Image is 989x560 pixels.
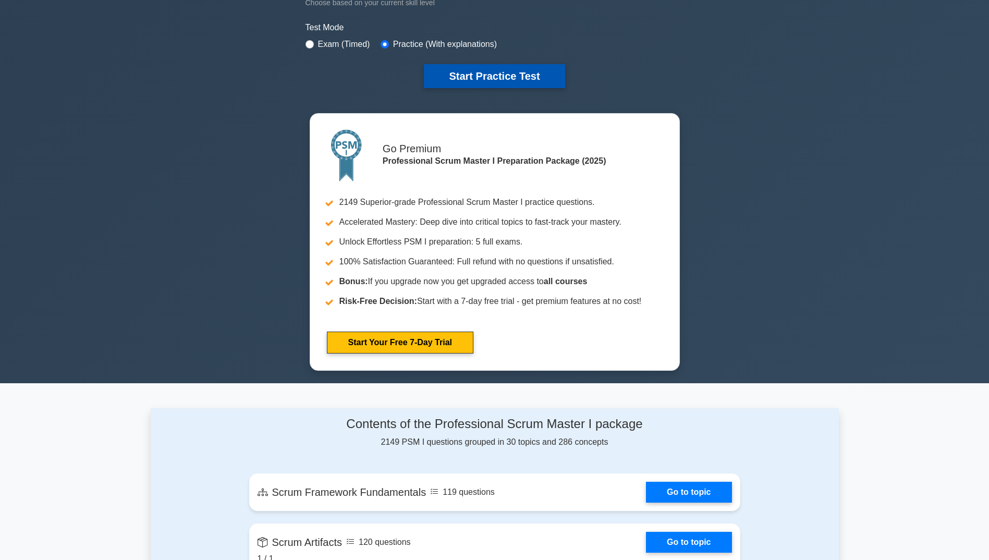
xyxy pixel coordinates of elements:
div: 2149 PSM I questions grouped in 30 topics and 286 concepts [249,417,740,448]
a: Start Your Free 7-Day Trial [327,332,473,354]
label: Exam (Timed) [318,38,370,51]
button: Start Practice Test [424,64,565,88]
label: Practice (With explanations) [393,38,497,51]
label: Test Mode [306,21,684,34]
a: Go to topic [646,532,731,553]
h4: Contents of the Professional Scrum Master I package [249,417,740,432]
a: Go to topic [646,482,731,503]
